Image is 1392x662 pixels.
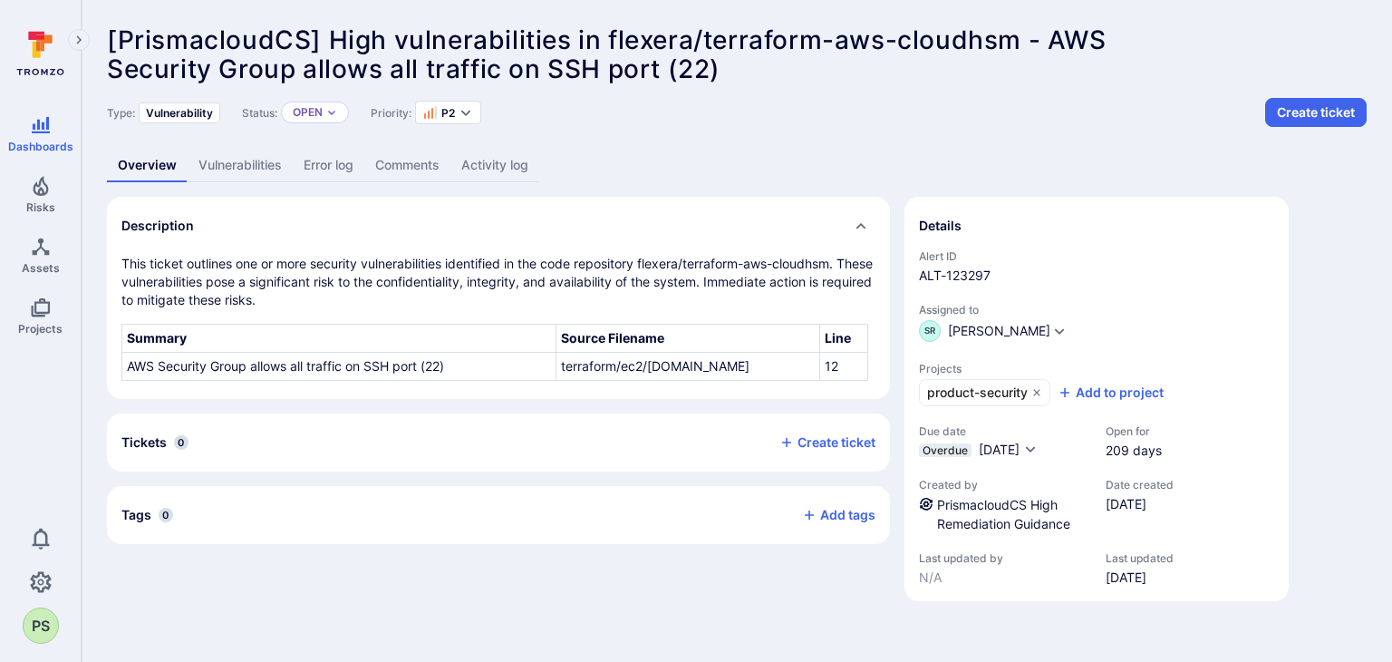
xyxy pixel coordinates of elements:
th: Summary [122,325,556,353]
span: Overdue [923,443,968,457]
span: Security Group allows all traffic on SSH port (22) [107,54,720,84]
span: Assets [22,261,60,275]
a: Error log [293,149,364,182]
span: Risks [26,200,55,214]
a: PrismacloudCS High Remediation Guidance [937,497,1070,531]
h2: Details [919,217,962,235]
section: tickets card [107,414,890,472]
td: 12 [819,353,867,381]
h2: Tags [121,506,151,524]
button: SR[PERSON_NAME] [919,320,1050,342]
button: Open [293,105,323,120]
button: Expand navigation menu [68,29,90,51]
a: product-security [919,379,1050,406]
span: Projects [919,362,1274,375]
div: Collapse [107,414,890,472]
span: 209 days [1106,442,1162,460]
span: [PrismacloudCS] High vulnerabilities in flexera/terraform-aws-cloudhsm - AWS [107,24,1107,55]
button: Create ticket [1265,98,1367,127]
span: P2 [441,106,455,120]
a: Overview [107,149,188,182]
a: Activity log [450,149,539,182]
span: Date created [1106,478,1174,492]
button: P2 [423,105,455,120]
span: Last updated [1106,551,1174,565]
button: PS [23,608,59,644]
button: Add tags [788,501,875,530]
td: terraform/ec2/[DOMAIN_NAME] [556,353,820,381]
button: Expand dropdown [326,107,337,118]
section: details card [904,197,1289,601]
div: Prashnth Sankaran [23,608,59,644]
div: Saurabh Raje [919,320,941,342]
span: Created by [919,478,1087,492]
span: Dashboards [8,140,73,153]
button: Expand dropdown [1052,324,1067,338]
span: Due date [919,424,1087,438]
th: Source Filename [556,325,820,353]
i: Expand navigation menu [72,33,85,48]
span: N/A [919,569,1087,587]
span: Type: [107,106,135,120]
div: Due date field [919,424,1087,460]
span: Last updated by [919,551,1087,565]
button: Create ticket [779,434,875,451]
span: 0 [159,508,173,522]
span: [PERSON_NAME] [948,325,1050,337]
div: Collapse tags [107,486,890,544]
span: Priority: [371,106,411,120]
span: Projects [18,322,63,336]
span: Alert ID [919,249,1274,263]
h2: Description [121,217,194,235]
a: Vulnerabilities [188,149,293,182]
span: product-security [927,384,1028,402]
h2: Tickets [121,433,167,452]
p: This ticket outlines one or more security vulnerabilities identified in the code repository flexe... [121,255,875,309]
span: [DATE] [1106,495,1174,513]
button: [DATE] [979,442,1038,460]
span: ALT-123297 [919,267,1274,285]
span: Open for [1106,424,1162,438]
span: [DATE] [979,442,1020,457]
button: Expand dropdown [459,105,473,120]
a: Comments [364,149,450,182]
span: 0 [174,435,188,450]
button: Add to project [1058,384,1164,402]
div: Vulnerability [139,102,220,123]
th: Line [819,325,867,353]
td: AWS Security Group allows all traffic on SSH port (22) [122,353,556,381]
div: Collapse description [107,197,890,255]
span: [DATE] [1106,569,1174,587]
span: Assigned to [919,303,1274,316]
div: Alert tabs [107,149,1367,182]
span: Status: [242,106,277,120]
